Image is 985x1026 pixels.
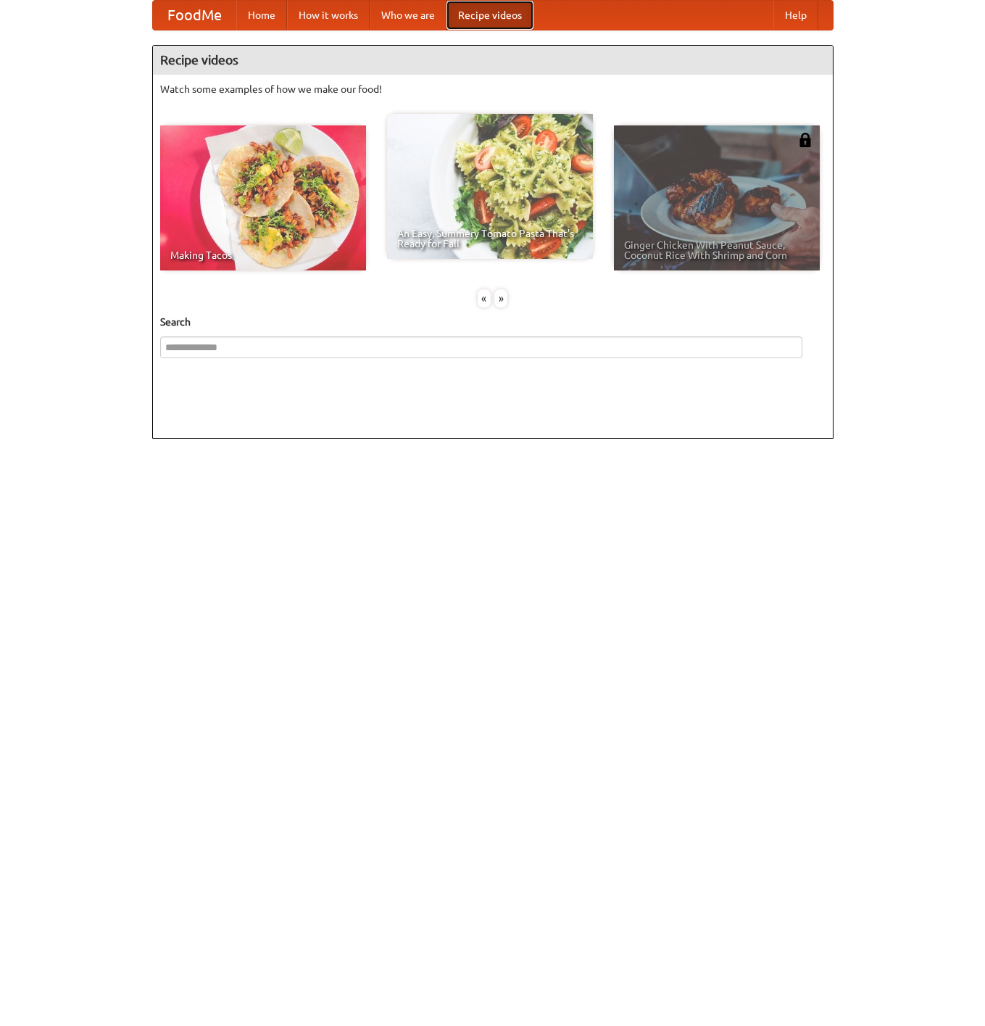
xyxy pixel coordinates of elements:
div: » [494,289,507,307]
a: Home [236,1,287,30]
a: An Easy, Summery Tomato Pasta That's Ready for Fall [387,114,593,259]
a: FoodMe [153,1,236,30]
a: Help [773,1,818,30]
a: Making Tacos [160,125,366,270]
p: Watch some examples of how we make our food! [160,82,826,96]
h4: Recipe videos [153,46,833,75]
div: « [478,289,491,307]
a: Recipe videos [446,1,533,30]
img: 483408.png [798,133,812,147]
span: Making Tacos [170,250,356,260]
a: How it works [287,1,370,30]
h5: Search [160,315,826,329]
a: Who we are [370,1,446,30]
span: An Easy, Summery Tomato Pasta That's Ready for Fall [397,228,583,249]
